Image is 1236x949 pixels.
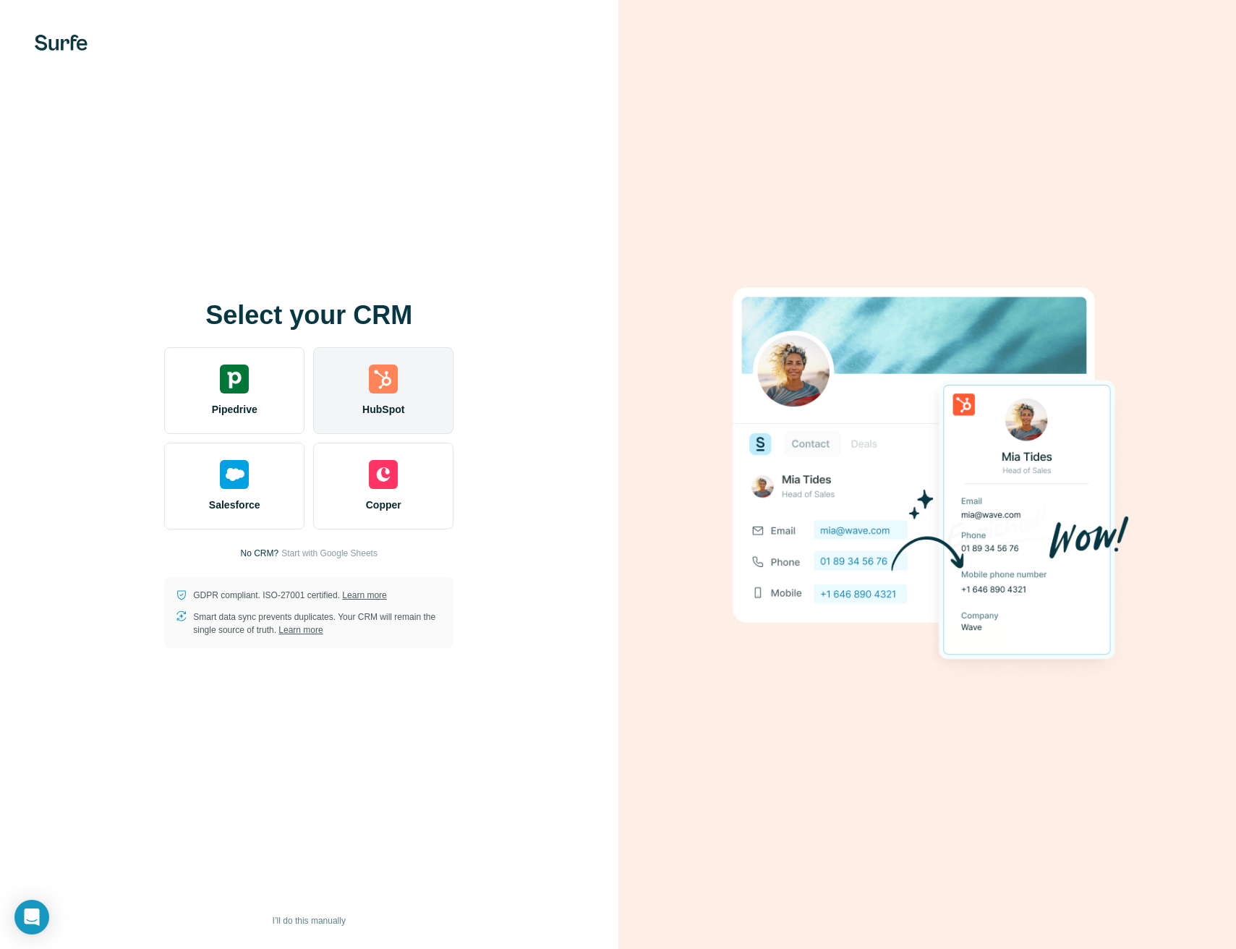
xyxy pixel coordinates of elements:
img: HUBSPOT image [725,265,1130,684]
img: pipedrive's logo [220,365,249,393]
a: Learn more [278,625,323,635]
p: GDPR compliant. ISO-27001 certified. [193,589,386,602]
p: No CRM? [241,547,279,560]
img: copper's logo [369,460,398,489]
span: Copper [366,498,401,512]
img: salesforce's logo [220,460,249,489]
a: Learn more [342,590,386,600]
p: Smart data sync prevents duplicates. Your CRM will remain the single source of truth. [193,610,442,637]
span: I’ll do this manually [273,914,346,927]
span: Pipedrive [212,402,257,417]
div: Open Intercom Messenger [14,900,49,935]
h1: Select your CRM [164,301,453,330]
span: HubSpot [362,402,404,417]
span: Salesforce [209,498,260,512]
img: Surfe's logo [35,35,88,51]
img: hubspot's logo [369,365,398,393]
button: I’ll do this manually [263,910,356,932]
button: Start with Google Sheets [281,547,378,560]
